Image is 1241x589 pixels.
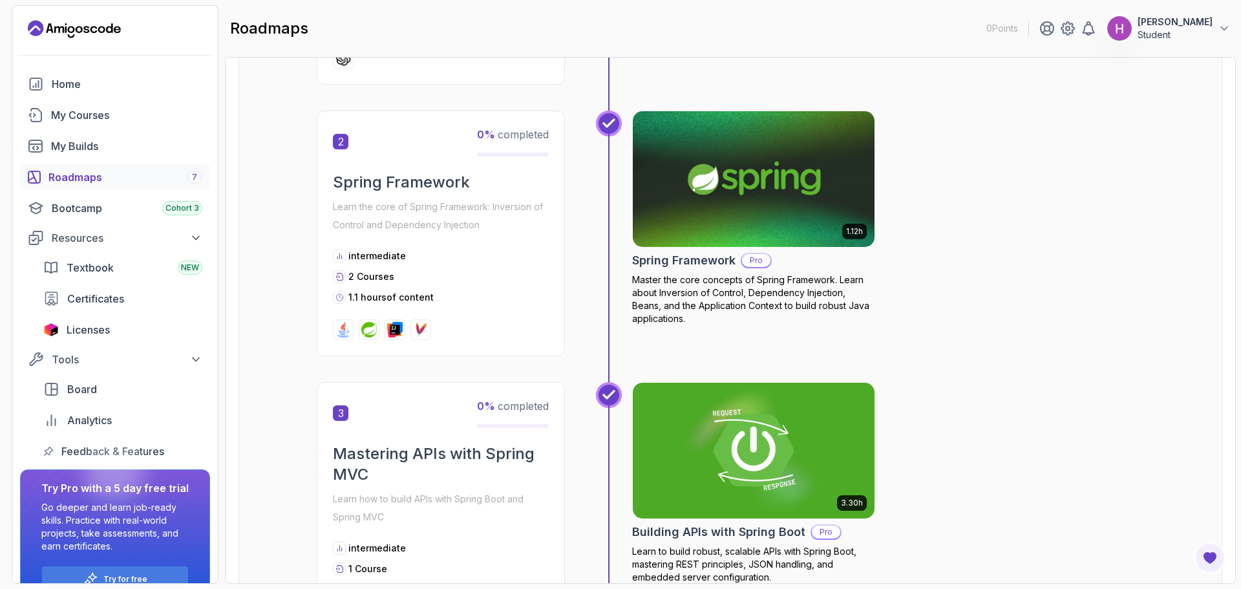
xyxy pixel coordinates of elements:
[103,574,147,584] a: Try for free
[20,71,210,97] a: home
[333,172,549,193] h2: Spring Framework
[36,317,210,343] a: licenses
[335,322,351,337] img: java logo
[986,22,1018,35] p: 0 Points
[36,255,210,281] a: textbook
[348,291,434,304] p: 1.1 hours of content
[1138,28,1213,41] p: Student
[28,19,121,39] a: Landing page
[67,291,124,306] span: Certificates
[477,400,549,412] span: completed
[43,323,59,336] img: jetbrains icon
[846,226,863,237] p: 1.12h
[413,322,429,337] img: maven logo
[632,252,736,270] h2: Spring Framework
[333,134,348,149] span: 2
[20,133,210,159] a: builds
[41,501,189,553] p: Go deeper and learn job-ready skills. Practice with real-world projects, take assessments, and ea...
[181,262,199,273] span: NEW
[841,498,863,508] p: 3.30h
[477,400,495,412] span: 0 %
[348,563,387,574] span: 1 Course
[230,18,308,39] h2: roadmaps
[51,138,202,154] div: My Builds
[1107,16,1231,41] button: user profile image[PERSON_NAME]Student
[36,438,210,464] a: feedback
[632,273,875,325] p: Master the core concepts of Spring Framework. Learn about Inversion of Control, Dependency Inject...
[1194,542,1225,573] button: Open Feedback Button
[1107,16,1132,41] img: user profile image
[477,128,495,141] span: 0 %
[20,195,210,221] a: bootcamp
[67,381,97,397] span: Board
[48,169,202,185] div: Roadmaps
[632,111,875,325] a: Spring Framework card1.12hSpring FrameworkProMaster the core concepts of Spring Framework. Learn ...
[627,108,881,250] img: Spring Framework card
[20,102,210,128] a: courses
[387,322,403,337] img: intellij logo
[52,76,202,92] div: Home
[36,286,210,312] a: certificates
[20,226,210,250] button: Resources
[333,405,348,421] span: 3
[348,542,406,555] p: intermediate
[632,545,875,584] p: Learn to build robust, scalable APIs with Spring Boot, mastering REST principles, JSON handling, ...
[61,444,164,459] span: Feedback & Features
[165,203,199,213] span: Cohort 3
[1138,16,1213,28] p: [PERSON_NAME]
[477,128,549,141] span: completed
[67,260,114,275] span: Textbook
[192,172,197,182] span: 7
[812,526,840,539] p: Pro
[333,490,549,526] p: Learn how to build APIs with Spring Boot and Spring MVC
[36,376,210,402] a: board
[52,352,202,367] div: Tools
[333,444,549,485] h2: Mastering APIs with Spring MVC
[20,164,210,190] a: roadmaps
[632,523,805,541] h2: Building APIs with Spring Boot
[348,250,406,262] p: intermediate
[361,322,377,337] img: spring logo
[20,348,210,371] button: Tools
[348,271,394,282] span: 2 Courses
[52,200,202,216] div: Bootcamp
[632,382,875,584] a: Building APIs with Spring Boot card3.30hBuilding APIs with Spring BootProLearn to build robust, s...
[633,383,875,519] img: Building APIs with Spring Boot card
[67,412,112,428] span: Analytics
[67,322,110,337] span: Licenses
[335,50,351,66] img: chatgpt logo
[742,254,770,267] p: Pro
[36,407,210,433] a: analytics
[52,230,202,246] div: Resources
[333,198,549,234] p: Learn the core of Spring Framework: Inversion of Control and Dependency Injection
[51,107,202,123] div: My Courses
